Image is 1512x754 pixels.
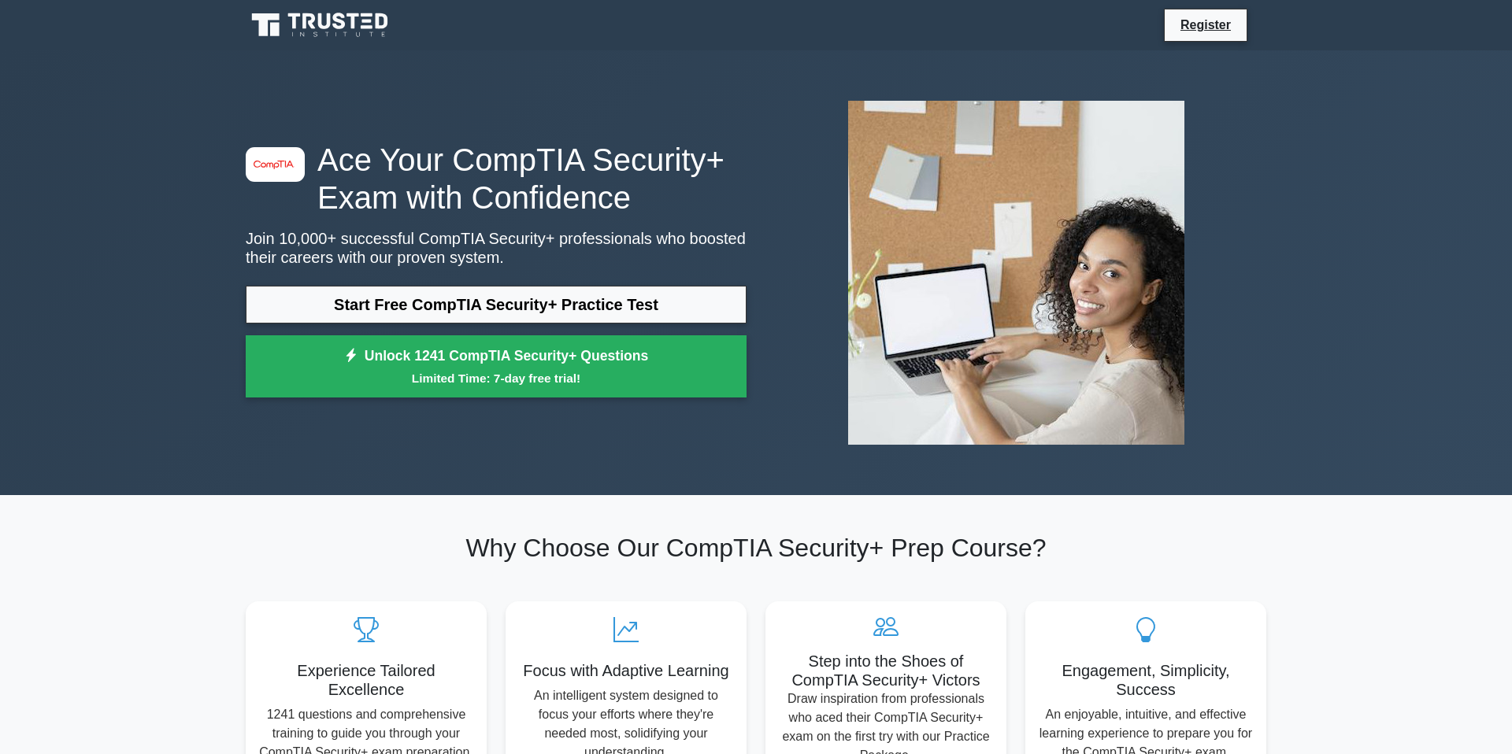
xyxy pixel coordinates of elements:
small: Limited Time: 7-day free trial! [265,369,727,387]
h2: Why Choose Our CompTIA Security+ Prep Course? [246,533,1266,563]
h1: Ace Your CompTIA Security+ Exam with Confidence [246,141,747,216]
a: Register [1171,15,1240,35]
h5: Engagement, Simplicity, Success [1038,661,1254,699]
h5: Step into the Shoes of CompTIA Security+ Victors [778,652,994,689]
a: Start Free CompTIA Security+ Practice Test [246,286,747,323]
h5: Experience Tailored Excellence [258,661,474,699]
a: Unlock 1241 CompTIA Security+ QuestionsLimited Time: 7-day free trial! [246,335,747,398]
h5: Focus with Adaptive Learning [518,661,734,680]
p: Join 10,000+ successful CompTIA Security+ professionals who boosted their careers with our proven... [246,229,747,267]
